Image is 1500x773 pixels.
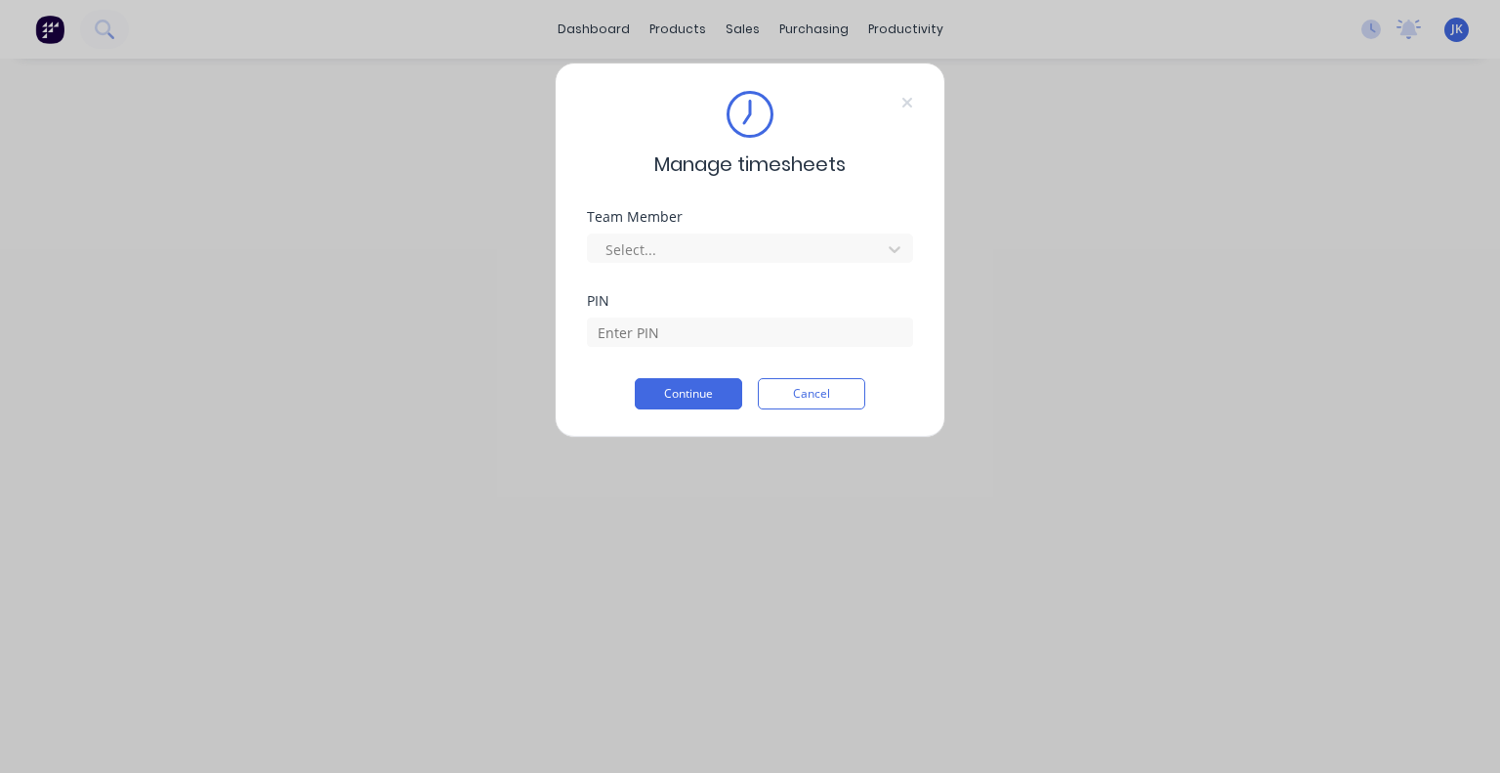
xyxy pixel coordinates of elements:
input: Enter PIN [587,318,913,347]
div: PIN [587,294,913,308]
button: Continue [635,378,742,409]
button: Cancel [758,378,865,409]
div: Team Member [587,210,913,224]
span: Manage timesheets [654,150,846,179]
